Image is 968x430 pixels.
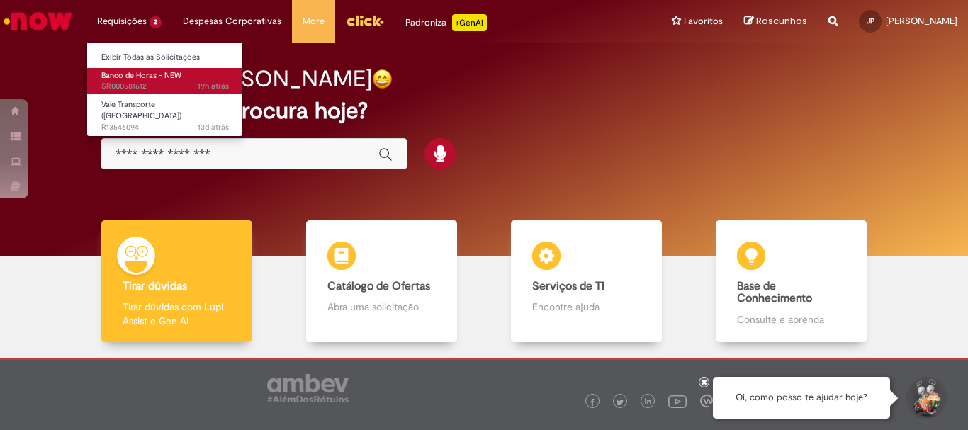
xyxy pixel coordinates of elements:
p: Tirar dúvidas com Lupi Assist e Gen Ai [123,300,230,328]
img: logo_footer_linkedin.png [645,398,652,407]
p: +GenAi [452,14,487,31]
span: SR000581612 [101,81,229,92]
a: Aberto R13546094 : Vale Transporte (VT) [87,97,243,128]
span: 13d atrás [198,122,229,132]
b: Base de Conhecimento [737,279,812,306]
a: Serviços de TI Encontre ajuda [484,220,689,343]
img: ServiceNow [1,7,74,35]
img: logo_footer_twitter.png [617,399,624,406]
img: logo_footer_ambev_rotulo_gray.png [267,374,349,402]
span: JP [867,16,874,26]
span: 2 [150,16,162,28]
span: Despesas Corporativas [183,14,281,28]
time: 30/09/2025 14:00:15 [198,81,229,91]
b: Catálogo de Ofertas [327,279,430,293]
span: [PERSON_NAME] [886,15,957,27]
a: Aberto SR000581612 : Banco de Horas - NEW [87,68,243,94]
span: More [303,14,325,28]
b: Serviços de TI [532,279,604,293]
time: 18/09/2025 09:45:47 [198,122,229,132]
span: Banco de Horas - NEW [101,70,181,81]
a: Exibir Todas as Solicitações [87,50,243,65]
div: Oi, como posso te ajudar hoje? [713,377,890,419]
p: Consulte e aprenda [737,312,845,327]
a: Base de Conhecimento Consulte e aprenda [689,220,894,343]
a: Catálogo de Ofertas Abra uma solicitação [279,220,484,343]
p: Encontre ajuda [532,300,640,314]
img: happy-face.png [372,69,393,89]
ul: Requisições [86,43,243,137]
img: logo_footer_workplace.png [700,395,713,407]
span: Vale Transporte ([GEOGRAPHIC_DATA]) [101,99,181,121]
a: Tirar dúvidas Tirar dúvidas com Lupi Assist e Gen Ai [74,220,279,343]
img: logo_footer_youtube.png [668,392,687,410]
span: Favoritos [684,14,723,28]
b: Tirar dúvidas [123,279,187,293]
span: Requisições [97,14,147,28]
span: Rascunhos [756,14,807,28]
img: click_logo_yellow_360x200.png [346,10,384,31]
h2: O que você procura hoje? [101,98,867,123]
img: logo_footer_facebook.png [589,399,596,406]
span: 19h atrás [198,81,229,91]
button: Iniciar Conversa de Suporte [904,377,947,419]
p: Abra uma solicitação [327,300,435,314]
a: Rascunhos [744,15,807,28]
span: R13546094 [101,122,229,133]
div: Padroniza [405,14,487,31]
